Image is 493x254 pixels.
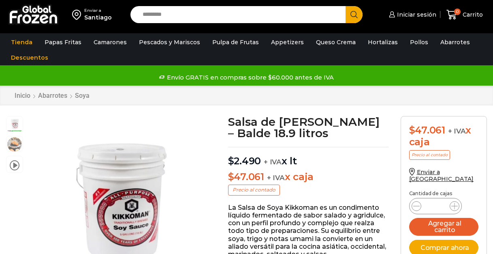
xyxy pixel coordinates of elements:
[409,218,478,236] button: Agregar al carrito
[409,124,415,136] span: $
[84,8,112,13] div: Enviar a
[406,34,432,50] a: Pollos
[264,158,282,166] span: + IVA
[364,34,402,50] a: Hortalizas
[448,127,466,135] span: + IVA
[387,6,436,23] a: Iniciar sesión
[75,92,90,99] a: Soya
[454,9,461,15] span: 0
[208,34,263,50] a: Pulpa de Frutas
[346,6,363,23] button: Search button
[409,150,450,160] p: Precio al contado
[90,34,131,50] a: Camarones
[267,34,308,50] a: Appetizers
[395,11,436,19] span: Iniciar sesión
[436,34,474,50] a: Abarrotes
[7,34,36,50] a: Tienda
[228,171,388,183] p: x caja
[14,92,90,99] nav: Breadcrumb
[228,155,261,167] bdi: 2.490
[228,116,388,139] h1: Salsa de [PERSON_NAME] – Balde 18.9 litros
[72,8,84,22] img: address-field-icon.svg
[38,92,68,99] a: Abarrotes
[228,147,388,167] p: x lt
[7,50,52,65] a: Descuentos
[228,185,280,195] p: Precio al contado
[409,125,478,148] div: x caja
[6,116,23,133] span: salsa de soya kikkoman
[444,5,485,24] a: 0 Carrito
[409,191,478,196] p: Cantidad de cajas
[267,174,285,182] span: + IVA
[14,92,31,99] a: Inicio
[409,168,474,183] a: Enviar a [GEOGRAPHIC_DATA]
[135,34,204,50] a: Pescados y Mariscos
[6,136,23,153] span: salsa soya
[312,34,360,50] a: Queso Crema
[228,171,234,183] span: $
[84,13,112,22] div: Santiago
[228,155,234,167] span: $
[461,11,483,19] span: Carrito
[228,171,264,183] bdi: 47.061
[41,34,85,50] a: Papas Fritas
[428,200,443,212] input: Product quantity
[409,124,445,136] bdi: 47.061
